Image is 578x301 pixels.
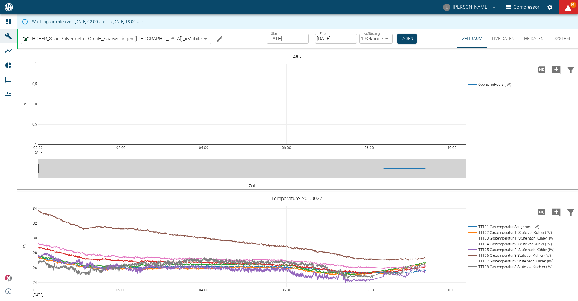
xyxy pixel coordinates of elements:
[22,35,202,42] a: HOFER_Saar-Pulvermetall GmbH_Saarwellingen ([GEOGRAPHIC_DATA])_xMobile
[32,16,143,27] div: Wartungsarbeiten von [DATE] 02:00 Uhr bis [DATE] 18:00 Uhr
[359,34,393,44] div: 1 Sekunde
[315,34,357,44] input: DD.MM.YYYY
[4,3,14,11] img: logo
[442,2,497,13] button: luca.corigliano@neuman-esser.com
[364,31,380,36] label: Auflösung
[549,62,564,77] button: Kommentar hinzufügen
[271,31,278,36] label: Start
[319,31,327,36] label: Ende
[214,33,226,45] button: Machine bearbeiten
[310,35,313,42] p: –
[548,29,576,48] button: System
[443,4,450,11] div: L
[505,2,541,13] button: Compressor
[32,35,202,42] span: HOFER_Saar-Pulvermetall GmbH_Saarwellingen ([GEOGRAPHIC_DATA])_xMobile
[564,204,578,220] button: Daten filtern
[397,34,417,44] button: Laden
[549,204,564,220] button: Kommentar hinzufügen
[544,2,555,13] button: Einstellungen
[5,275,12,282] img: Xplore Logo
[519,29,548,48] button: HF-Daten
[535,209,549,214] span: Hohe Auflösung
[267,34,309,44] input: DD.MM.YYYY
[570,2,576,8] span: 99+
[564,62,578,77] button: Daten filtern
[535,66,549,72] span: Hohe Auflösung
[487,29,519,48] button: Live-Daten
[457,29,487,48] button: Zeitraum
